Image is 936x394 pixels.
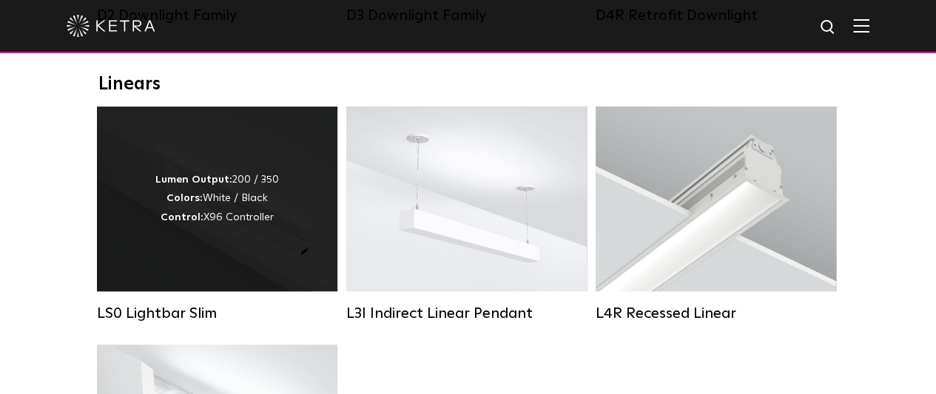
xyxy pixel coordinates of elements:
[155,171,279,227] div: 200 / 350 White / Black X96 Controller
[97,305,337,322] div: LS0 Lightbar Slim
[596,106,836,322] a: L4R Recessed Linear Lumen Output:400 / 600 / 800 / 1000Colors:White / BlackControl:Lutron Clear C...
[98,74,838,95] div: Linears
[166,193,203,203] strong: Colors:
[596,305,836,322] div: L4R Recessed Linear
[346,106,587,322] a: L3I Indirect Linear Pendant Lumen Output:400 / 600 / 800 / 1000Housing Colors:White / BlackContro...
[819,18,838,37] img: search icon
[155,174,232,185] strong: Lumen Output:
[97,106,337,322] a: LS0 Lightbar Slim Lumen Output:200 / 350Colors:White / BlackControl:X96 Controller
[853,18,869,33] img: Hamburger%20Nav.svg
[67,15,155,37] img: ketra-logo-2019-white
[161,212,203,223] strong: Control:
[346,305,587,322] div: L3I Indirect Linear Pendant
